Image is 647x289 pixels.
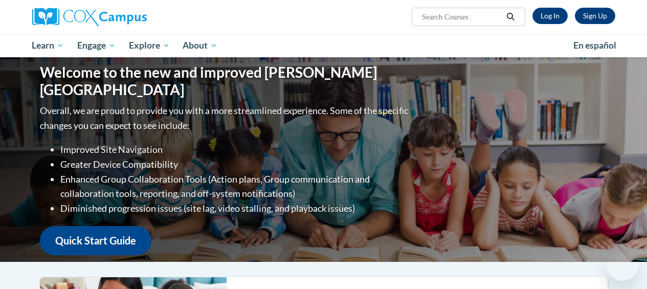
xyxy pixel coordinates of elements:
[129,39,170,52] span: Explore
[532,8,568,24] a: Log In
[183,39,217,52] span: About
[60,172,411,202] li: Enhanced Group Collaboration Tools (Action plans, Group communication and collaboration tools, re...
[60,142,411,157] li: Improved Site Navigation
[40,103,411,133] p: Overall, we are proud to provide you with a more streamlined experience. Some of the specific cha...
[575,8,615,24] a: Register
[60,201,411,216] li: Diminished progression issues (site lag, video stalling, and playback issues)
[71,34,122,57] a: Engage
[26,34,71,57] a: Learn
[573,40,616,51] span: En español
[40,226,151,255] a: Quick Start Guide
[32,8,147,26] img: Cox Campus
[421,11,503,23] input: Search Courses
[503,11,518,23] button: Search
[32,8,216,26] a: Cox Campus
[32,39,64,52] span: Learn
[77,39,116,52] span: Engage
[40,64,411,98] h1: Welcome to the new and improved [PERSON_NAME][GEOGRAPHIC_DATA]
[176,34,224,57] a: About
[122,34,176,57] a: Explore
[60,157,411,172] li: Greater Device Compatibility
[25,34,623,57] div: Main menu
[567,35,623,56] a: En español
[606,248,639,281] iframe: Button to launch messaging window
